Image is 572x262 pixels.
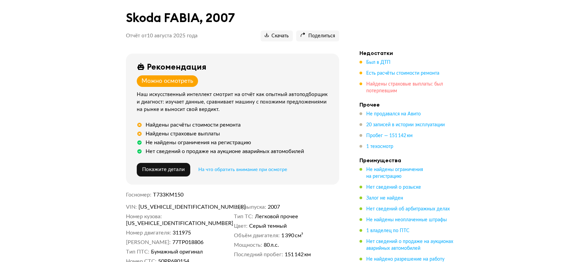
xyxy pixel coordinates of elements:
button: Поделиться [296,31,339,41]
dt: [PERSON_NAME] [126,239,171,246]
dt: Последний пробег [234,251,283,258]
dt: Номер кузова [126,213,162,220]
div: Наш искусственный интеллект смотрит на отчёт как опытный автоподборщик и диагност: изучает данные... [137,91,331,113]
button: Покажите детали [137,163,190,176]
dt: Тип ПТС [126,248,149,255]
h1: Skoda FABIA, 2007 [126,11,339,25]
span: 1 390 см³ [281,232,303,239]
span: Легковой прочее [255,213,298,220]
span: Был в ДТП [366,60,391,65]
span: На что обратить внимание при осмотре [198,167,287,172]
span: Не найдены ограничения на регистрацию [366,167,423,179]
dt: Госномер [126,191,151,198]
span: 2007 [268,204,280,210]
div: Нет сведений о продаже на аукционе аварийных автомобилей [146,148,304,155]
h4: Прочее [359,101,454,108]
span: Не продавался на Авито [366,112,421,116]
span: 80 л.с. [264,242,279,248]
span: Есть расчёты стоимости ремонта [366,71,439,76]
span: Бумажный оригинал [151,248,203,255]
div: Можно осмотреть [141,77,193,85]
span: Нет сведений о розыске [366,185,421,190]
h4: Преимущества [359,157,454,164]
span: Покажите детали [142,167,185,172]
span: Найдены страховые выплаты: был потерпевшим [366,82,443,93]
span: 20 записей в истории эксплуатации [366,123,445,127]
dt: Тип ТС [234,213,253,220]
span: Поделиться [300,33,335,39]
span: [US_VEHICLE_IDENTIFICATION_NUMBER] [126,220,204,227]
div: Найдены расчёты стоимости ремонта [146,121,241,128]
span: [US_VEHICLE_IDENTIFICATION_NUMBER] [138,204,216,210]
span: Залог не найден [366,196,403,201]
span: 1 владелец по ПТС [366,228,410,233]
span: Серый темный [249,223,287,229]
dt: Номер двигателя [126,229,171,236]
dt: Год выпуска [234,204,266,210]
span: 77ТР018806 [172,239,203,246]
span: 1 техосмотр [366,144,393,149]
span: Скачать [265,33,289,39]
p: Отчёт от 10 августа 2025 года [126,33,198,39]
dt: VIN [126,204,137,210]
div: Рекомендация [147,62,206,71]
dt: Мощность [234,242,262,248]
h4: Недостатки [359,50,454,56]
span: 151 142 км [285,251,311,258]
dt: Цвет [234,223,247,229]
button: Скачать [261,31,293,41]
div: Найдены страховые выплаты [146,130,220,137]
div: Не найдены ограничения на регистрацию [146,139,251,146]
span: Т733КМ150 [153,192,183,198]
span: Не найдены неоплаченные штрафы [366,218,447,222]
span: Нет сведений об арбитражных делах [366,207,450,211]
span: Нет сведений о продаже на аукционах аварийных автомобилей [366,239,453,251]
span: Пробег — 151 142 км [366,133,413,138]
dt: Объём двигателя [234,232,280,239]
span: 311975 [173,229,191,236]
